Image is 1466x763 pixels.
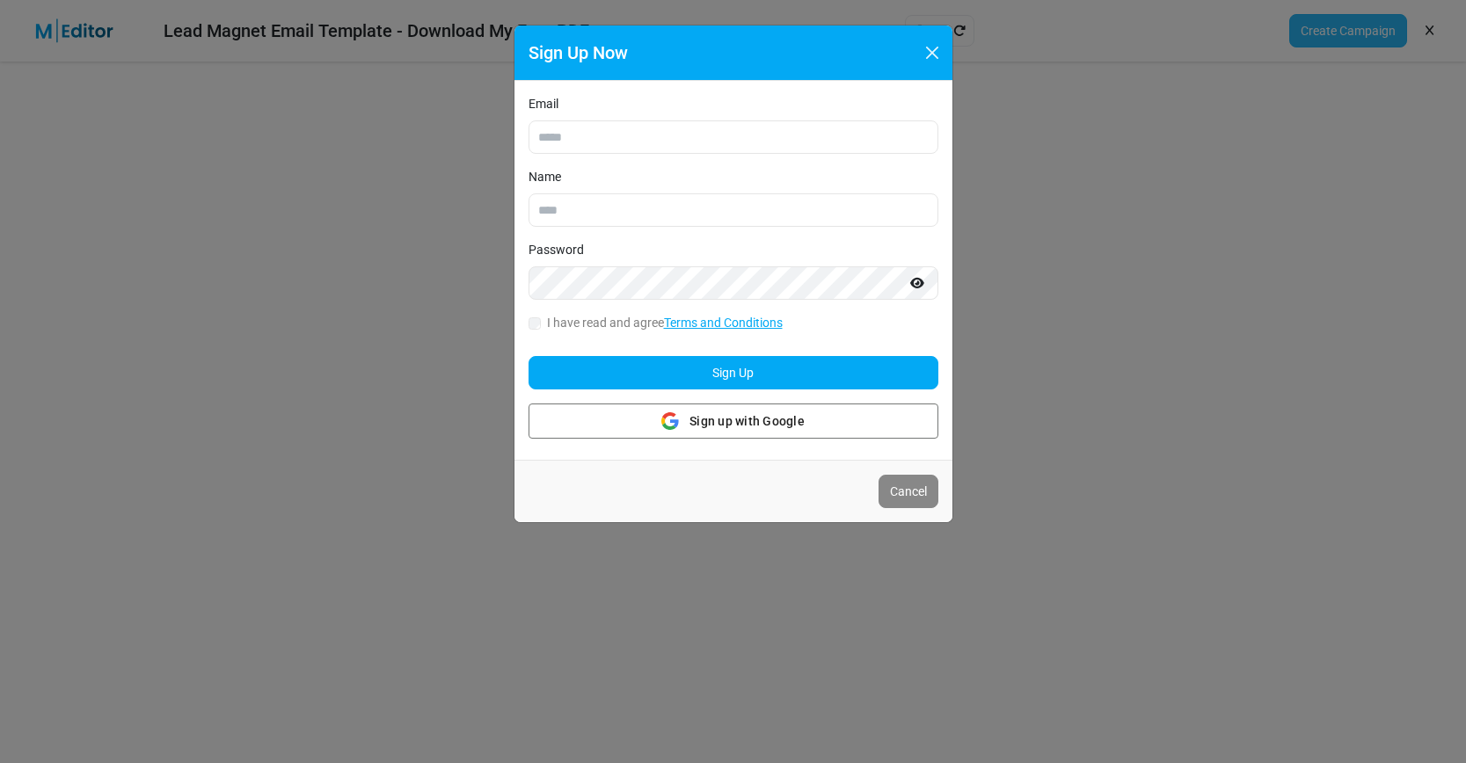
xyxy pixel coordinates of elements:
button: Sign up with Google [529,403,938,439]
label: Password [529,241,584,259]
span: Sign up with Google [689,412,805,431]
label: Name [529,168,561,186]
a: Terms and Conditions [664,316,783,330]
h5: Sign Up Now [529,40,628,66]
label: Email [529,95,558,113]
label: I have read and agree [547,314,783,332]
button: Close [919,40,945,66]
button: Cancel [879,475,938,508]
button: Sign Up [529,356,938,389]
i: Show password [910,277,924,289]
